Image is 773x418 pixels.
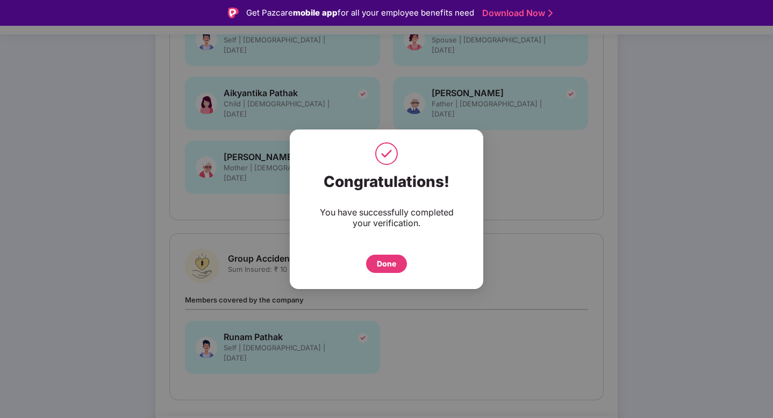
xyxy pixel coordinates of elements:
div: You have successfully completed your verification. [311,207,462,228]
div: Done [377,258,396,270]
a: Download Now [482,8,549,19]
img: svg+xml;base64,PHN2ZyB4bWxucz0iaHR0cDovL3d3dy53My5vcmcvMjAwMC9zdmciIHdpZHRoPSI1MCIgaGVpZ2h0PSI1MC... [373,140,400,167]
div: Get Pazcare for all your employee benefits need [246,6,474,19]
strong: mobile app [293,8,338,18]
img: Stroke [548,8,553,19]
div: Congratulations! [311,172,462,191]
img: Logo [228,8,239,18]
